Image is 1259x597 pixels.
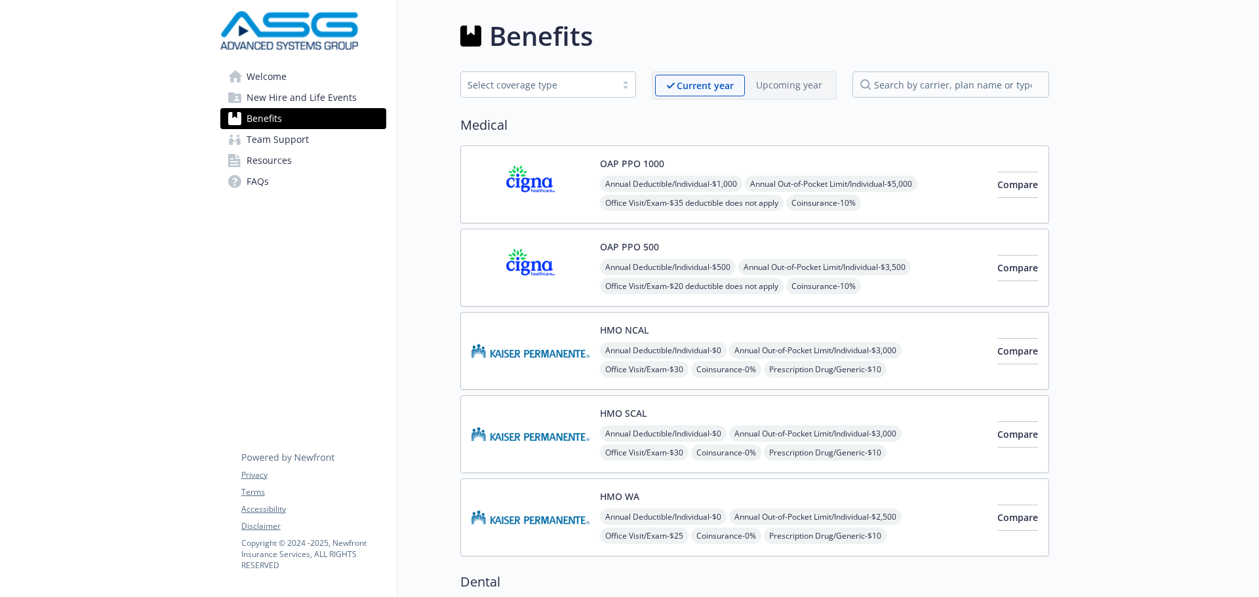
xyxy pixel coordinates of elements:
[729,425,902,442] span: Annual Out-of-Pocket Limit/Individual - $3,000
[220,171,386,192] a: FAQs
[460,115,1049,135] h2: Medical
[997,421,1038,448] button: Compare
[997,505,1038,531] button: Compare
[220,66,386,87] a: Welcome
[677,79,734,92] p: Current year
[600,157,664,170] button: OAP PPO 1000
[489,16,593,56] h1: Benefits
[786,195,861,211] span: Coinsurance - 10%
[471,406,590,462] img: Kaiser Permanente Insurance Company carrier logo
[756,78,822,92] p: Upcoming year
[241,486,386,498] a: Terms
[600,342,727,358] span: Annual Deductible/Individual - $0
[471,240,590,296] img: CIGNA carrier logo
[220,129,386,150] a: Team Support
[220,108,386,129] a: Benefits
[600,406,647,420] button: HMO SCAL
[600,528,689,544] span: Office Visit/Exam - $25
[764,361,887,377] span: Prescription Drug/Generic - $10
[997,261,1038,274] span: Compare
[220,87,386,108] a: New Hire and Life Events
[600,195,784,211] span: Office Visit/Exam - $35 deductible does not apply
[241,537,386,571] p: Copyright © 2024 - 2025 , Newfront Insurance Services, ALL RIGHTS RESERVED
[997,255,1038,281] button: Compare
[764,444,887,461] span: Prescription Drug/Generic - $10
[764,528,887,544] span: Prescription Drug/Generic - $10
[997,511,1038,524] span: Compare
[600,240,659,254] button: OAP PPO 500
[600,490,639,503] button: HMO WA
[691,444,761,461] span: Coinsurance - 0%
[786,278,861,294] span: Coinsurance - 10%
[729,509,902,525] span: Annual Out-of-Pocket Limit/Individual - $2,500
[471,157,590,212] img: CIGNA carrier logo
[997,178,1038,191] span: Compare
[468,78,609,92] div: Select coverage type
[247,129,309,150] span: Team Support
[852,71,1049,98] input: search by carrier, plan name or type
[460,572,1049,592] h2: Dental
[997,172,1038,198] button: Compare
[600,176,742,192] span: Annual Deductible/Individual - $1,000
[220,150,386,171] a: Resources
[241,520,386,532] a: Disclaimer
[997,345,1038,357] span: Compare
[247,150,292,171] span: Resources
[745,75,833,96] span: Upcoming year
[997,338,1038,364] button: Compare
[471,323,590,379] img: Kaiser Permanente Insurance Company carrier logo
[600,323,649,337] button: HMO NCAL
[745,176,917,192] span: Annual Out-of-Pocket Limit/Individual - $5,000
[600,425,727,442] span: Annual Deductible/Individual - $0
[997,428,1038,440] span: Compare
[600,509,727,525] span: Annual Deductible/Individual - $0
[729,342,902,358] span: Annual Out-of-Pocket Limit/Individual - $3,000
[691,361,761,377] span: Coinsurance - 0%
[247,108,282,129] span: Benefits
[600,444,689,461] span: Office Visit/Exam - $30
[600,259,736,275] span: Annual Deductible/Individual - $500
[738,259,911,275] span: Annual Out-of-Pocket Limit/Individual - $3,500
[691,528,761,544] span: Coinsurance - 0%
[471,490,590,545] img: Kaiser Foundation Health Plan of Washington carrier logo
[247,171,269,192] span: FAQs
[600,278,784,294] span: Office Visit/Exam - $20 deductible does not apply
[241,503,386,515] a: Accessibility
[241,469,386,481] a: Privacy
[247,66,287,87] span: Welcome
[247,87,357,108] span: New Hire and Life Events
[600,361,689,377] span: Office Visit/Exam - $30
